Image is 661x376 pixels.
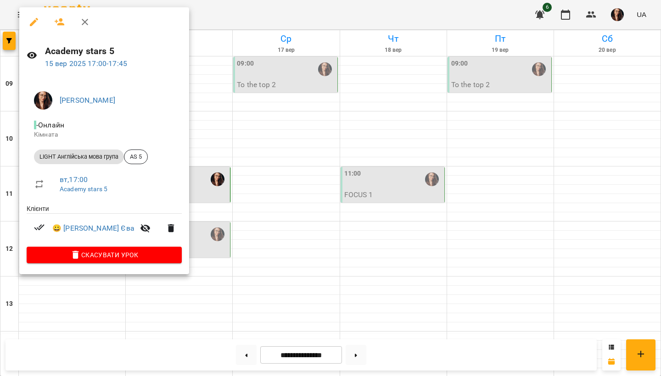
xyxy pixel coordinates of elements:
[34,249,174,260] span: Скасувати Урок
[124,149,148,164] div: AS 5
[124,153,147,161] span: AS 5
[27,247,182,263] button: Скасувати Урок
[45,59,127,68] a: 15 вер 2025 17:00-17:45
[60,175,88,184] a: вт , 17:00
[34,91,52,110] img: 98f67e136ad320ec805f6b97c77d7e7d.jpg
[52,223,134,234] a: 😀 [PERSON_NAME] Єва
[34,121,66,129] span: - Онлайн
[27,204,182,247] ul: Клієнти
[60,185,107,193] a: Academy stars 5
[45,44,182,58] h6: Academy stars 5
[34,222,45,233] svg: Візит сплачено
[34,130,174,139] p: Кімната
[34,153,124,161] span: LIGHT Англійська мова група
[60,96,115,105] a: [PERSON_NAME]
